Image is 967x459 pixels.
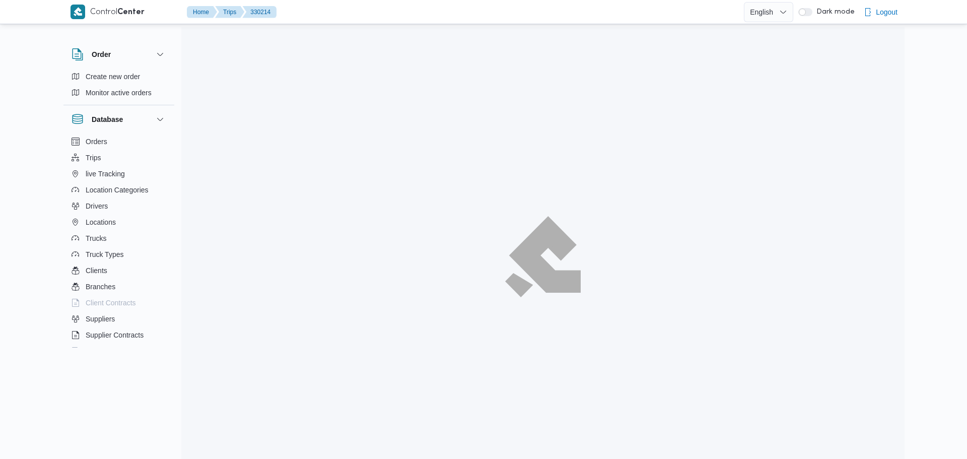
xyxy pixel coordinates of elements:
button: Clients [67,263,170,279]
span: live Tracking [86,168,125,180]
div: Database [63,134,174,352]
span: Orders [86,136,107,148]
button: Order [72,48,166,60]
button: live Tracking [67,166,170,182]
button: Drivers [67,198,170,214]
button: Orders [67,134,170,150]
span: Locations [86,216,116,228]
button: Devices [67,343,170,359]
span: Branches [86,281,115,293]
span: Location Categories [86,184,149,196]
img: X8yXhbKr1z7QwAAAABJRU5ErkJggg== [71,5,85,19]
button: Trips [67,150,170,166]
img: ILLA Logo [506,217,580,296]
button: Home [187,6,217,18]
button: 330214 [242,6,277,18]
button: Suppliers [67,311,170,327]
span: Client Contracts [86,297,136,309]
button: Supplier Contracts [67,327,170,343]
span: Logout [876,6,897,18]
button: Create new order [67,69,170,85]
span: Create new order [86,71,140,83]
div: Order [63,69,174,105]
span: Dark mode [812,8,855,16]
span: Clients [86,265,107,277]
span: Devices [86,345,111,357]
span: Monitor active orders [86,87,152,99]
h3: Order [92,48,111,60]
button: Locations [67,214,170,230]
button: Trucks [67,230,170,246]
span: Supplier Contracts [86,329,144,341]
span: Drivers [86,200,108,212]
button: Truck Types [67,246,170,263]
span: Suppliers [86,313,115,325]
b: Center [117,9,145,16]
button: Logout [860,2,902,22]
span: Trucks [86,232,106,244]
span: Trips [86,152,101,164]
button: Monitor active orders [67,85,170,101]
button: Location Categories [67,182,170,198]
button: Client Contracts [67,295,170,311]
h3: Database [92,113,123,125]
span: Truck Types [86,248,123,260]
button: Branches [67,279,170,295]
button: Trips [215,6,244,18]
button: Database [72,113,166,125]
